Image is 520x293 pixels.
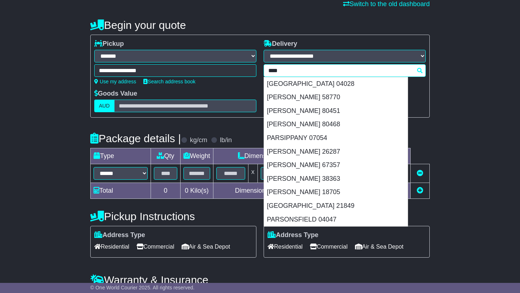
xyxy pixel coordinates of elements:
[268,241,303,252] span: Residential
[264,172,408,186] div: [PERSON_NAME] 38363
[181,183,213,199] td: Kilo(s)
[94,231,145,239] label: Address Type
[90,210,256,222] h4: Pickup Instructions
[90,19,430,31] h4: Begin your quote
[151,183,181,199] td: 0
[264,118,408,131] div: [PERSON_NAME] 80468
[136,241,174,252] span: Commercial
[151,148,181,164] td: Qty
[264,40,297,48] label: Delivery
[90,285,195,290] span: © One World Courier 2025. All rights reserved.
[90,132,181,144] h4: Package details |
[94,40,124,48] label: Pickup
[417,187,423,194] a: Add new item
[90,274,430,286] h4: Warranty & Insurance
[264,104,408,118] div: [PERSON_NAME] 80451
[182,241,230,252] span: Air & Sea Depot
[355,241,404,252] span: Air & Sea Depot
[143,79,195,84] a: Search address book
[220,136,232,144] label: lb/in
[185,187,188,194] span: 0
[417,170,423,177] a: Remove this item
[94,241,129,252] span: Residential
[91,183,151,199] td: Total
[94,100,114,112] label: AUD
[310,241,347,252] span: Commercial
[343,0,430,8] a: Switch to the old dashboard
[248,164,257,183] td: x
[264,131,408,145] div: PARSIPPANY 07054
[190,136,207,144] label: kg/cm
[264,185,408,199] div: [PERSON_NAME] 18705
[264,64,426,77] typeahead: Please provide city
[94,79,136,84] a: Use my address
[264,77,408,91] div: [GEOGRAPHIC_DATA] 04028
[268,231,318,239] label: Address Type
[181,148,213,164] td: Weight
[264,91,408,104] div: [PERSON_NAME] 58770
[264,213,408,227] div: PARSONSFIELD 04047
[264,145,408,159] div: [PERSON_NAME] 26287
[213,183,337,199] td: Dimensions in Centimetre(s)
[94,90,137,98] label: Goods Value
[264,199,408,213] div: [GEOGRAPHIC_DATA] 21849
[264,158,408,172] div: [PERSON_NAME] 67357
[213,148,337,164] td: Dimensions (L x W x H)
[91,148,151,164] td: Type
